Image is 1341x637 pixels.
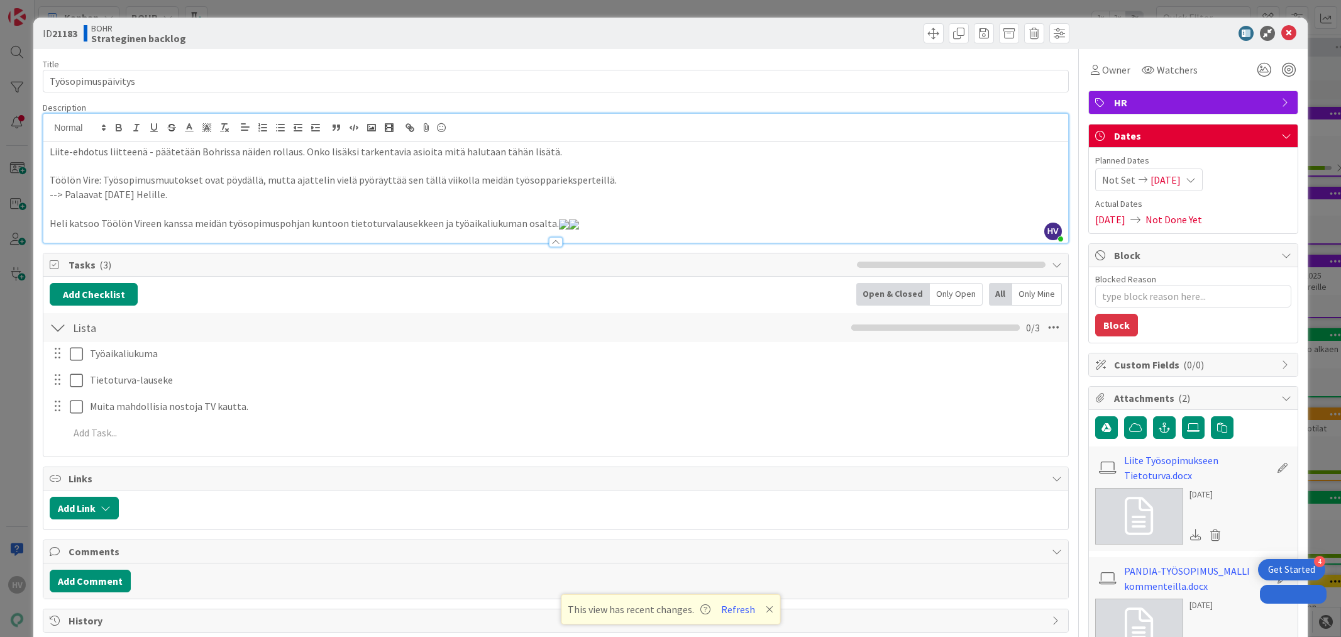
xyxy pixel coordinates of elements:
span: Watchers [1157,62,1198,77]
p: Liite-ehdotus liitteenä - päätetään Bohrissa näiden rollaus. Onko lisäksi tarkentavia asioita mit... [50,145,1061,159]
button: Refresh [717,601,759,618]
img: liite-tyosopimukseen-tietoturva.docx [569,219,579,230]
span: Owner [1102,62,1130,77]
span: ID [43,26,77,41]
span: History [69,613,1045,628]
div: All [989,283,1012,306]
div: 4 [1314,556,1325,567]
span: [DATE] [1151,172,1181,187]
img: pandia-tyosopimus-malli-kommenteilla.docx [559,219,569,230]
p: Työaikaliukuma [90,346,1059,361]
span: Attachments [1114,391,1275,406]
a: Liite Työsopimukseen Tietoturva.docx [1124,453,1270,483]
span: HV [1044,223,1062,240]
div: [DATE] [1189,599,1226,612]
span: [DATE] [1095,212,1125,227]
span: Block [1114,248,1275,263]
button: Add Checklist [50,283,138,306]
span: BOHR [91,23,186,33]
div: Only Mine [1012,283,1062,306]
p: Tietoturva-lauseke [90,373,1059,387]
b: 21183 [52,27,77,40]
span: Tasks [69,257,850,272]
span: Planned Dates [1095,154,1291,167]
span: HR [1114,95,1275,110]
div: [DATE] [1189,488,1226,501]
label: Title [43,58,59,70]
div: Only Open [930,283,983,306]
div: Download [1189,527,1203,543]
a: PANDIA-TYÖSOPIMUS_MALLI kommenteilla.docx [1124,563,1270,594]
button: Block [1095,314,1138,336]
span: 0 / 3 [1026,320,1040,335]
label: Blocked Reason [1095,274,1156,285]
div: Open & Closed [856,283,930,306]
span: ( 2 ) [1178,392,1190,404]
span: Links [69,471,1045,486]
button: Add Link [50,497,119,519]
span: Actual Dates [1095,197,1291,211]
span: Comments [69,544,1045,559]
span: Description [43,102,86,113]
span: Dates [1114,128,1275,143]
div: Get Started [1268,563,1315,576]
input: Add Checklist... [69,316,351,339]
span: Not Set [1102,172,1135,187]
input: type card name here... [43,70,1068,92]
span: Not Done Yet [1145,212,1202,227]
span: Custom Fields [1114,357,1275,372]
p: Töölön Vire: Työsopimusmuutokset ovat pöydällä, mutta ajattelin vielä pyöräyttää sen tällä viikol... [50,173,1061,187]
p: --> Palaavat [DATE] Helille. [50,187,1061,202]
p: Muita mahdollisia nostoja TV kautta. [90,399,1059,414]
div: Open Get Started checklist, remaining modules: 4 [1258,559,1325,580]
span: This view has recent changes. [568,602,710,617]
span: ( 0/0 ) [1183,358,1204,371]
button: Add Comment [50,570,131,592]
span: ( 3 ) [99,258,111,271]
p: Heli katsoo Töölön Vireen kanssa meidän työsopimuspohjan kuntoon tietoturvalausekkeen ja työaikal... [50,216,1061,231]
b: Strateginen backlog [91,33,186,43]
